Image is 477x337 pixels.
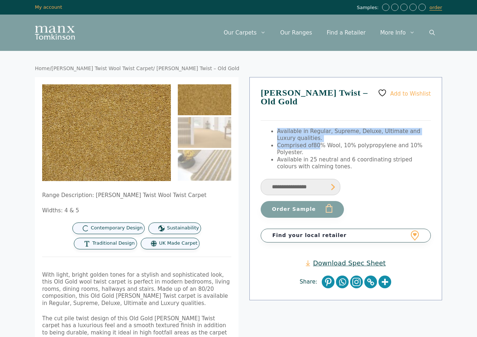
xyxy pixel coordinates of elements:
a: Download Spec Sheet [306,259,386,267]
a: Pinterest [322,276,334,288]
a: Add to Wishlist [378,88,431,97]
img: Tomkinson Twist - Old Gold [178,84,231,115]
nav: Breadcrumb [35,65,442,72]
span: Available in Regular, Supreme, Deluxe, Ultimate and Luxury qualities. [277,128,420,142]
p: Range Description: [PERSON_NAME] Twist Wool Twist Carpet [42,192,231,199]
span: With light, bright golden tones for a stylish and sophisticated look, this Old Gold wool twist ca... [42,272,230,306]
span: Comprised of [277,142,313,149]
a: Instagram [350,276,363,288]
a: More Info [373,22,422,44]
img: Manx Tomkinson [35,26,75,40]
a: Whatsapp [336,276,349,288]
a: Find a Retailer [319,22,373,44]
img: Tomkinson Twist - Old Gold - Image 2 [178,117,231,148]
span: 80% Wool, 10% polypropylene and 10% Polyester. [277,142,422,156]
nav: Primary [216,22,442,44]
h1: [PERSON_NAME] Twist – Old Gold [261,88,431,121]
a: Find your local retailer [261,229,431,242]
p: Widths: 4 & 5 [42,207,231,214]
img: Tomkinson Twist - Old Gold - Image 3 [178,150,231,181]
a: Copy Link [364,276,377,288]
a: Home [35,65,50,71]
a: My account [35,4,62,10]
span: Traditional Design [92,240,135,246]
a: Our Ranges [273,22,320,44]
a: [PERSON_NAME] Twist Wool Twist Carpet [51,65,153,71]
span: Samples: [357,5,380,11]
button: Order Sample [261,201,344,218]
a: Our Carpets [216,22,273,44]
span: UK Made Carpet [159,240,197,246]
a: More [378,276,391,288]
a: Open Search Bar [422,22,442,44]
span: Available in 25 neutral and 6 coordinating striped colours with calming tones. [277,156,412,170]
span: Contemporary Design [91,225,143,231]
a: order [429,5,442,11]
span: Sustainability [167,225,199,231]
span: Share: [300,278,321,286]
span: Add to Wishlist [390,90,431,97]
